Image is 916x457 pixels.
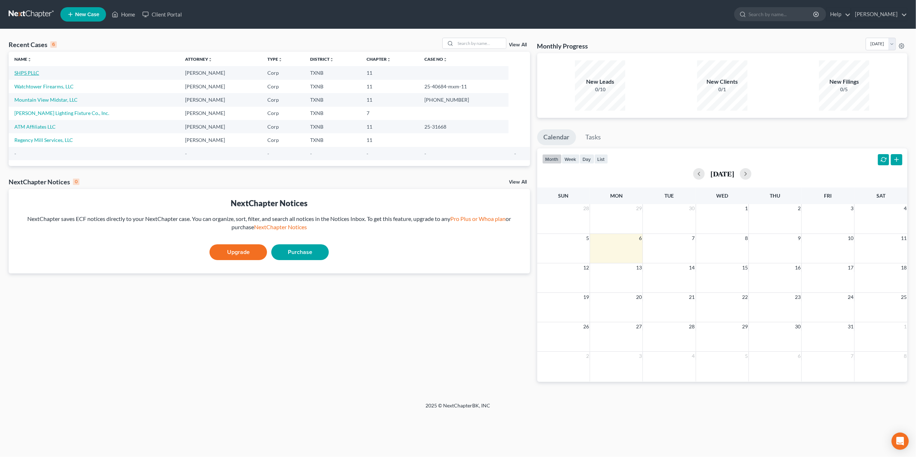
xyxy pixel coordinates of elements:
[900,293,907,301] span: 25
[509,42,527,47] a: View All
[827,8,851,21] a: Help
[14,151,16,157] span: -
[450,215,506,222] a: Pro Plus or Whoa plan
[741,293,749,301] span: 22
[635,204,643,213] span: 29
[179,107,262,120] td: [PERSON_NAME]
[579,129,608,145] a: Tasks
[254,223,307,230] a: NextChapter Notices
[710,170,734,177] h2: [DATE]
[27,57,32,62] i: unfold_more
[361,66,418,79] td: 11
[585,234,590,243] span: 5
[304,120,361,133] td: TXNB
[794,263,801,272] span: 16
[797,204,801,213] span: 2
[847,293,854,301] span: 24
[744,204,749,213] span: 1
[691,352,696,360] span: 4
[665,193,674,199] span: Tue
[794,322,801,331] span: 30
[716,193,728,199] span: Wed
[267,56,282,62] a: Typeunfold_more
[419,80,508,93] td: 25-40684-mxm-11
[689,204,696,213] span: 30
[330,57,334,62] i: unfold_more
[262,66,304,79] td: Corp
[14,56,32,62] a: Nameunfold_more
[537,42,588,50] h3: Monthly Progress
[185,56,212,62] a: Attorneyunfold_more
[770,193,780,199] span: Thu
[179,133,262,147] td: [PERSON_NAME]
[594,154,608,164] button: list
[580,154,594,164] button: day
[50,41,57,48] div: 6
[387,57,391,62] i: unfold_more
[139,8,185,21] a: Client Portal
[361,133,418,147] td: 11
[14,70,39,76] a: SHPS PLLC
[638,234,643,243] span: 6
[361,93,418,106] td: 11
[14,137,73,143] a: Regency Mill Services, LLC
[185,151,187,157] span: -
[797,234,801,243] span: 9
[14,97,78,103] a: Mountain View Midstar, LLC
[903,204,907,213] span: 4
[876,193,885,199] span: Sat
[208,57,212,62] i: unfold_more
[9,177,79,186] div: NextChapter Notices
[575,78,625,86] div: New Leads
[14,110,109,116] a: [PERSON_NAME] Lighting Fixture Co., Inc.
[697,78,747,86] div: New Clients
[575,86,625,93] div: 0/10
[537,129,576,145] a: Calendar
[900,234,907,243] span: 11
[542,154,562,164] button: month
[14,124,56,130] a: ATM Affiliates LLC
[367,56,391,62] a: Chapterunfold_more
[744,352,749,360] span: 5
[75,12,99,17] span: New Case
[14,215,524,231] div: NextChapter saves ECF notices directly to your NextChapter case. You can organize, sort, filter, ...
[689,322,696,331] span: 28
[558,193,569,199] span: Sun
[419,120,508,133] td: 25-31668
[179,66,262,79] td: [PERSON_NAME]
[278,57,282,62] i: unfold_more
[585,352,590,360] span: 2
[262,107,304,120] td: Corp
[583,293,590,301] span: 19
[271,244,329,260] a: Purchase
[9,40,57,49] div: Recent Cases
[741,263,749,272] span: 15
[635,263,643,272] span: 13
[419,93,508,106] td: [PHONE_NUMBER]
[794,293,801,301] span: 23
[367,151,368,157] span: -
[847,263,854,272] span: 17
[108,8,139,21] a: Home
[744,234,749,243] span: 8
[210,244,267,260] a: Upgrade
[635,322,643,331] span: 27
[262,80,304,93] td: Corp
[847,234,854,243] span: 10
[819,78,869,86] div: New Filings
[14,198,524,209] div: NextChapter Notices
[179,93,262,106] td: [PERSON_NAME]
[583,322,590,331] span: 26
[514,151,516,157] span: -
[179,120,262,133] td: [PERSON_NAME]
[741,322,749,331] span: 29
[361,80,418,93] td: 11
[691,234,696,243] span: 7
[443,57,447,62] i: unfold_more
[583,263,590,272] span: 12
[847,322,854,331] span: 31
[819,86,869,93] div: 0/5
[638,352,643,360] span: 3
[424,56,447,62] a: Case Nounfold_more
[262,120,304,133] td: Corp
